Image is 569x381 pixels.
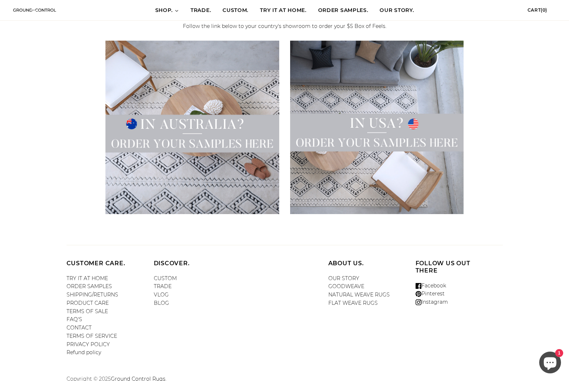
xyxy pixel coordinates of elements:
[318,7,368,14] span: ORDER SAMPLES.
[290,41,464,214] img: digital-usav2.jpg
[537,352,563,375] inbox-online-store-chat: Shopify online store chat
[67,341,110,348] a: PRIVACY POLICY
[260,7,306,14] span: TRY IT AT HOME.
[312,0,374,21] a: ORDER SAMPLES.
[67,260,143,267] h4: CUSTOMER CARE.
[149,0,185,21] a: SHOP.
[328,300,378,306] a: FLAT WEAVE RUGS
[528,7,558,13] a: Cart(0)
[105,41,279,214] img: digital-ausv2.jpg
[155,7,173,14] span: SHOP.
[67,283,112,290] a: ORDER SAMPLES
[254,0,312,21] a: TRY IT AT HOME.
[67,300,109,306] a: PRODUCT CARE
[374,0,420,21] a: OUR STORY.
[154,275,177,282] a: CUSTOM
[416,290,445,297] a: Pinterest
[328,283,364,290] a: GOODWEAVE
[416,282,446,289] a: Facebook
[380,7,414,14] span: OUR STORY.
[416,260,492,274] h4: Follow us out there
[328,291,390,298] a: NATURAL WEAVE RUGS
[416,299,448,305] a: Instagram
[67,324,92,331] a: CONTACT
[67,291,118,298] a: SHIPPING/RETURNS
[67,349,101,356] a: Refund policy
[67,275,108,282] a: TRY IT AT HOME
[223,7,248,14] span: CUSTOM.
[67,333,117,339] a: TERMS OF SERVICE
[154,260,230,267] h4: DISCOVER.
[328,275,359,282] a: OUR STORY
[67,316,82,323] a: FAQ'S
[67,308,108,315] a: TERMS OF SALE
[528,7,541,13] span: Cart
[191,7,211,14] span: TRADE.
[154,300,169,306] a: BLOG
[183,23,386,29] span: Follow the link below to your country's showroom to order your $5 Box of Feels.
[217,0,254,21] a: CUSTOM.
[154,291,169,298] a: VLOG
[328,260,405,267] h4: ABOUT US.
[185,0,217,21] a: TRADE.
[154,283,172,290] a: TRADE
[542,7,546,13] span: 0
